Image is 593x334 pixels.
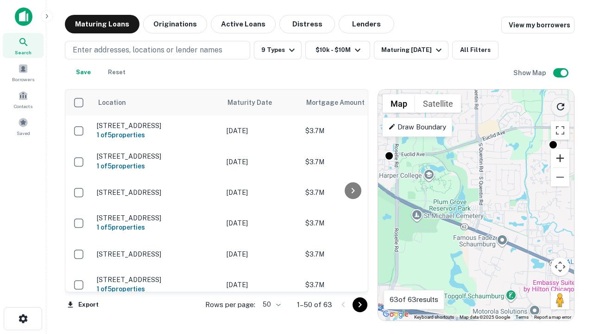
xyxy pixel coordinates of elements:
p: $3.7M [305,249,398,259]
button: 9 Types [254,41,302,59]
p: [STREET_ADDRESS] [97,250,217,258]
button: Active Loans [211,15,276,33]
h6: 1 of 5 properties [97,130,217,140]
button: Show satellite imagery [415,94,461,113]
p: $3.7M [305,218,398,228]
p: 63 of 63 results [390,294,438,305]
p: $3.7M [305,157,398,167]
h6: 1 of 5 properties [97,284,217,294]
span: Contacts [14,103,32,110]
a: Terms (opens in new tab) [516,315,529,320]
iframe: Chat Widget [547,230,593,275]
p: [STREET_ADDRESS] [97,276,217,284]
p: [DATE] [227,157,296,167]
p: $3.7M [305,187,398,198]
h6: Show Map [513,68,548,78]
p: [DATE] [227,280,296,290]
span: Search [15,49,32,56]
button: Enter addresses, locations or lender names [65,41,250,59]
span: Mortgage Amount [306,97,377,108]
button: Export [65,298,101,312]
p: 1–50 of 63 [297,299,332,310]
p: [DATE] [227,218,296,228]
th: Location [92,90,222,116]
a: Open this area in Google Maps (opens a new window) [380,308,411,321]
button: Reload search area [551,97,570,116]
p: [STREET_ADDRESS] [97,152,217,161]
p: $3.7M [305,280,398,290]
img: Google [380,308,411,321]
p: [DATE] [227,249,296,259]
button: Maturing Loans [65,15,139,33]
p: $3.7M [305,126,398,136]
p: Rows per page: [205,299,255,310]
button: Keyboard shortcuts [414,314,454,321]
button: Drag Pegman onto the map to open Street View [551,291,569,309]
button: Zoom out [551,168,569,186]
button: Save your search to get updates of matches that match your search criteria. [69,63,98,82]
button: $10k - $10M [305,41,370,59]
button: Originations [143,15,207,33]
button: Reset [102,63,132,82]
h6: 1 of 5 properties [97,222,217,232]
p: [STREET_ADDRESS] [97,214,217,222]
a: Contacts [3,87,44,112]
button: Toggle fullscreen view [551,121,569,140]
a: Borrowers [3,60,44,85]
button: Distress [279,15,335,33]
div: 50 [259,298,282,311]
th: Maturity Date [222,90,301,116]
span: Saved [17,129,30,137]
a: Report a map error [534,315,571,320]
span: Map data ©2025 Google [460,315,510,320]
a: Saved [3,114,44,139]
a: View my borrowers [501,17,574,33]
p: [STREET_ADDRESS] [97,188,217,197]
p: Enter addresses, locations or lender names [73,45,222,56]
button: Lenders [339,15,394,33]
p: [DATE] [227,187,296,198]
button: All Filters [452,41,498,59]
span: Borrowers [12,76,34,83]
h6: 1 of 5 properties [97,161,217,171]
th: Mortgage Amount [301,90,403,116]
div: Maturing [DATE] [381,45,444,56]
button: Show street map [383,94,415,113]
span: Location [98,97,126,108]
img: capitalize-icon.png [15,7,32,26]
span: Maturity Date [227,97,284,108]
div: 0 0 [378,90,574,321]
p: [DATE] [227,126,296,136]
button: Zoom in [551,149,569,167]
p: Draw Boundary [388,122,446,133]
button: Maturing [DATE] [374,41,448,59]
button: Go to next page [353,297,367,312]
p: [STREET_ADDRESS] [97,122,217,130]
a: Search [3,33,44,58]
